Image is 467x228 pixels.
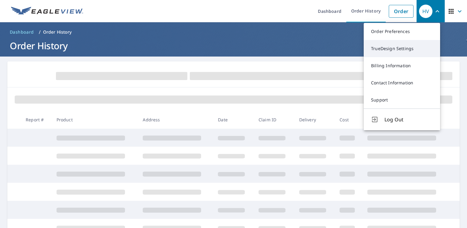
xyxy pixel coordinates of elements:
[138,111,213,129] th: Address
[362,111,449,129] th: Status
[364,74,440,91] a: Contact Information
[364,91,440,108] a: Support
[364,108,440,130] button: Log Out
[213,111,254,129] th: Date
[7,39,460,52] h1: Order History
[10,29,34,35] span: Dashboard
[419,5,432,18] div: HV
[11,7,83,16] img: EV Logo
[43,29,72,35] p: Order History
[384,116,433,123] span: Log Out
[389,5,414,18] a: Order
[21,111,52,129] th: Report #
[254,111,294,129] th: Claim ID
[364,23,440,40] a: Order Preferences
[364,57,440,74] a: Billing Information
[7,27,460,37] nav: breadcrumb
[294,111,335,129] th: Delivery
[7,27,36,37] a: Dashboard
[39,28,41,36] li: /
[52,111,138,129] th: Product
[335,111,362,129] th: Cost
[364,40,440,57] a: TrueDesign Settings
